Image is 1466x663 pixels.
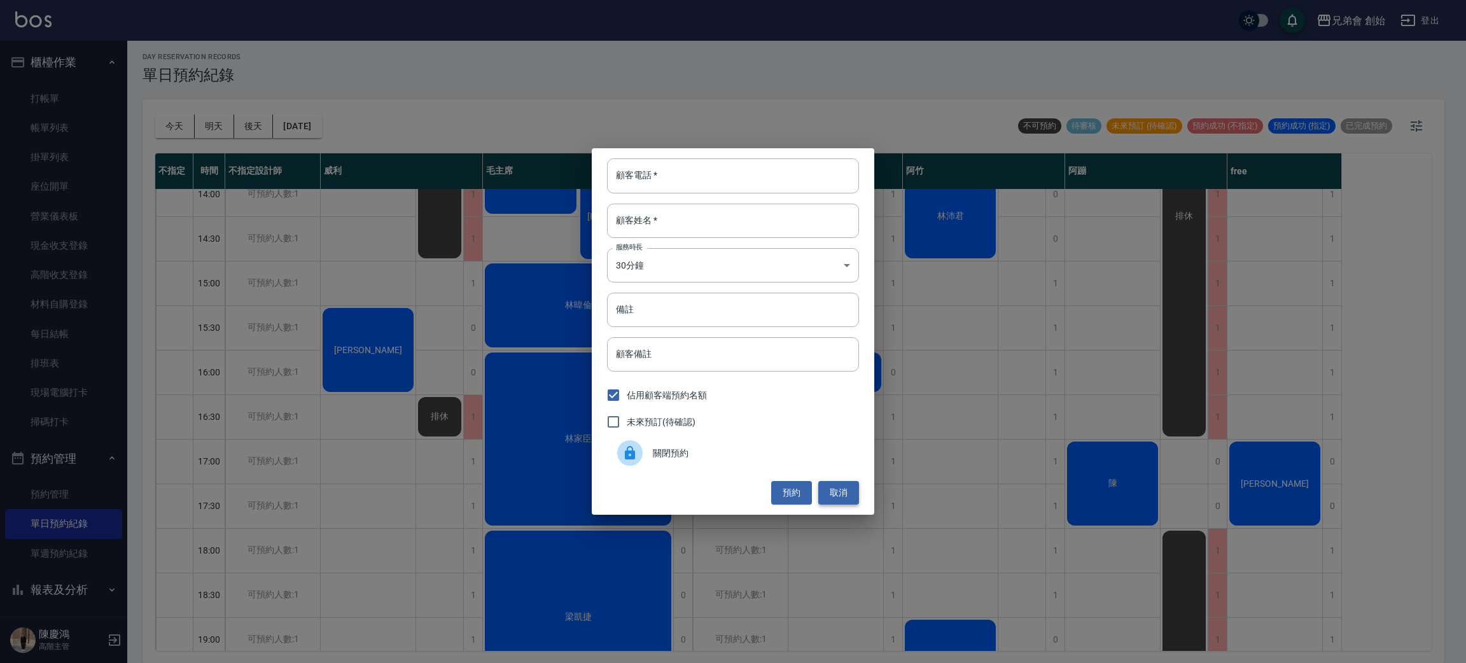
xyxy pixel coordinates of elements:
button: 取消 [818,481,859,505]
button: 預約 [771,481,812,505]
div: 關閉預約 [607,435,859,471]
div: 30分鐘 [607,248,859,283]
span: 未來預訂(待確認) [627,415,695,429]
span: 關閉預約 [653,447,849,460]
span: 佔用顧客端預約名額 [627,389,707,402]
label: 服務時長 [616,242,643,252]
